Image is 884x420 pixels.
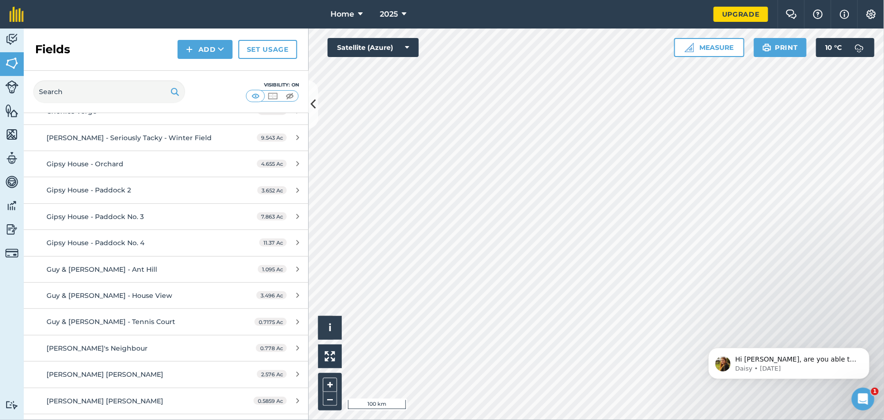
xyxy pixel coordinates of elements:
span: 1.095 Ac [258,265,287,273]
button: 10 °C [816,38,875,57]
span: 2025 [380,9,398,20]
img: svg+xml;base64,PD94bWwgdmVyc2lvbj0iMS4wIiBlbmNvZGluZz0idXRmLTgiPz4KPCEtLSBHZW5lcmF0b3I6IEFkb2JlIE... [5,175,19,189]
img: Four arrows, one pointing top left, one top right, one bottom right and the last bottom left [325,351,335,362]
a: Guy & [PERSON_NAME] - House View3.496 Ac [24,283,309,308]
a: [PERSON_NAME] - Seriously Tacky - Winter Field9.543 Ac [24,125,309,151]
span: Guy & [PERSON_NAME] - Ant Hill [47,265,157,274]
img: svg+xml;base64,PHN2ZyB4bWxucz0iaHR0cDovL3d3dy53My5vcmcvMjAwMC9zdmciIHdpZHRoPSIxOSIgaGVpZ2h0PSIyNC... [170,86,179,97]
span: 4.655 Ac [257,160,287,168]
span: 7.863 Ac [257,212,287,220]
span: Gipsy House - Paddock No. 4 [47,239,144,247]
span: 0.5859 Ac [254,397,287,405]
span: 10 ° C [826,38,842,57]
span: 0.778 Ac [256,344,287,352]
a: Gipsy House - Paddock No. 37.863 Ac [24,204,309,229]
img: svg+xml;base64,PD94bWwgdmVyc2lvbj0iMS4wIiBlbmNvZGluZz0idXRmLTgiPz4KPCEtLSBHZW5lcmF0b3I6IEFkb2JlIE... [5,199,19,213]
img: svg+xml;base64,PHN2ZyB4bWxucz0iaHR0cDovL3d3dy53My5vcmcvMjAwMC9zdmciIHdpZHRoPSI1NiIgaGVpZ2h0PSI2MC... [5,56,19,70]
span: 1 [871,388,879,395]
a: Set usage [238,40,297,59]
img: svg+xml;base64,PD94bWwgdmVyc2lvbj0iMS4wIiBlbmNvZGluZz0idXRmLTgiPz4KPCEtLSBHZW5lcmF0b3I6IEFkb2JlIE... [5,222,19,237]
img: svg+xml;base64,PHN2ZyB4bWxucz0iaHR0cDovL3d3dy53My5vcmcvMjAwMC9zdmciIHdpZHRoPSIxNyIgaGVpZ2h0PSIxNy... [840,9,849,20]
a: Gipsy House - Orchard4.655 Ac [24,151,309,177]
button: + [323,378,337,392]
h2: Fields [35,42,70,57]
img: svg+xml;base64,PD94bWwgdmVyc2lvbj0iMS4wIiBlbmNvZGluZz0idXRmLTgiPz4KPCEtLSBHZW5lcmF0b3I6IEFkb2JlIE... [850,38,869,57]
button: i [318,316,342,340]
span: [PERSON_NAME] [PERSON_NAME] [47,397,163,405]
span: Gipsy House - Paddock No. 3 [47,212,144,221]
span: [PERSON_NAME] - Seriously Tacky - Winter Field [47,134,212,142]
button: Measure [674,38,744,57]
img: svg+xml;base64,PHN2ZyB4bWxucz0iaHR0cDovL3d3dy53My5vcmcvMjAwMC9zdmciIHdpZHRoPSIxOSIgaGVpZ2h0PSIyNC... [762,42,771,53]
img: svg+xml;base64,PHN2ZyB4bWxucz0iaHR0cDovL3d3dy53My5vcmcvMjAwMC9zdmciIHdpZHRoPSI1MCIgaGVpZ2h0PSI0MC... [284,91,296,101]
span: [PERSON_NAME] [PERSON_NAME] [47,370,163,379]
span: 9.543 Ac [257,134,287,142]
button: Add [178,40,233,59]
img: Two speech bubbles overlapping with the left bubble in the forefront [786,10,797,19]
span: 2.576 Ac [257,370,287,378]
span: Guy & [PERSON_NAME] - Tennis Court [47,317,175,326]
img: svg+xml;base64,PHN2ZyB4bWxucz0iaHR0cDovL3d3dy53My5vcmcvMjAwMC9zdmciIHdpZHRoPSI1MCIgaGVpZ2h0PSI0MC... [267,91,279,101]
a: Gipsy House - Paddock 23.652 Ac [24,177,309,203]
a: [PERSON_NAME] [PERSON_NAME]0.5859 Ac [24,388,309,414]
img: Ruler icon [685,43,694,52]
span: 3.496 Ac [256,291,287,299]
a: Upgrade [714,7,768,22]
span: Gipsy House - Paddock 2 [47,186,131,194]
img: svg+xml;base64,PHN2ZyB4bWxucz0iaHR0cDovL3d3dy53My5vcmcvMjAwMC9zdmciIHdpZHRoPSIxNCIgaGVpZ2h0PSIyNC... [186,44,193,55]
iframe: Intercom notifications message [694,328,884,394]
span: 3.652 Ac [257,186,287,194]
img: svg+xml;base64,PD94bWwgdmVyc2lvbj0iMS4wIiBlbmNvZGluZz0idXRmLTgiPz4KPCEtLSBHZW5lcmF0b3I6IEFkb2JlIE... [5,80,19,94]
span: Home [330,9,354,20]
img: A cog icon [865,10,877,19]
span: Gipsy House - Orchard [47,160,123,168]
span: [PERSON_NAME]'s Neighbour [47,344,148,353]
input: Search [33,80,185,103]
a: Guy & [PERSON_NAME] - Tennis Court0.7175 Ac [24,309,309,334]
img: A question mark icon [812,10,824,19]
a: Gipsy House - Paddock No. 411.37 Ac [24,230,309,256]
span: 0.7175 Ac [254,318,287,326]
span: Guy & [PERSON_NAME] - House View [47,291,172,300]
img: svg+xml;base64,PHN2ZyB4bWxucz0iaHR0cDovL3d3dy53My5vcmcvMjAwMC9zdmciIHdpZHRoPSI1NiIgaGVpZ2h0PSI2MC... [5,104,19,118]
img: svg+xml;base64,PD94bWwgdmVyc2lvbj0iMS4wIiBlbmNvZGluZz0idXRmLTgiPz4KPCEtLSBHZW5lcmF0b3I6IEFkb2JlIE... [5,401,19,410]
span: i [329,322,331,334]
img: svg+xml;base64,PD94bWwgdmVyc2lvbj0iMS4wIiBlbmNvZGluZz0idXRmLTgiPz4KPCEtLSBHZW5lcmF0b3I6IEFkb2JlIE... [5,247,19,260]
button: Satellite (Azure) [328,38,419,57]
img: svg+xml;base64,PD94bWwgdmVyc2lvbj0iMS4wIiBlbmNvZGluZz0idXRmLTgiPz4KPCEtLSBHZW5lcmF0b3I6IEFkb2JlIE... [5,32,19,47]
a: [PERSON_NAME] [PERSON_NAME]2.576 Ac [24,362,309,387]
span: 11.37 Ac [259,239,287,247]
img: svg+xml;base64,PHN2ZyB4bWxucz0iaHR0cDovL3d3dy53My5vcmcvMjAwMC9zdmciIHdpZHRoPSI1NiIgaGVpZ2h0PSI2MC... [5,127,19,142]
img: fieldmargin Logo [9,7,24,22]
iframe: Intercom live chat [852,388,875,410]
button: Print [754,38,807,57]
img: svg+xml;base64,PHN2ZyB4bWxucz0iaHR0cDovL3d3dy53My5vcmcvMjAwMC9zdmciIHdpZHRoPSI1MCIgaGVpZ2h0PSI0MC... [250,91,262,101]
button: – [323,392,337,406]
a: Guy & [PERSON_NAME] - Ant Hill1.095 Ac [24,257,309,282]
a: [PERSON_NAME]'s Neighbour0.778 Ac [24,335,309,361]
div: Visibility: On [246,81,299,89]
img: svg+xml;base64,PD94bWwgdmVyc2lvbj0iMS4wIiBlbmNvZGluZz0idXRmLTgiPz4KPCEtLSBHZW5lcmF0b3I6IEFkb2JlIE... [5,151,19,165]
